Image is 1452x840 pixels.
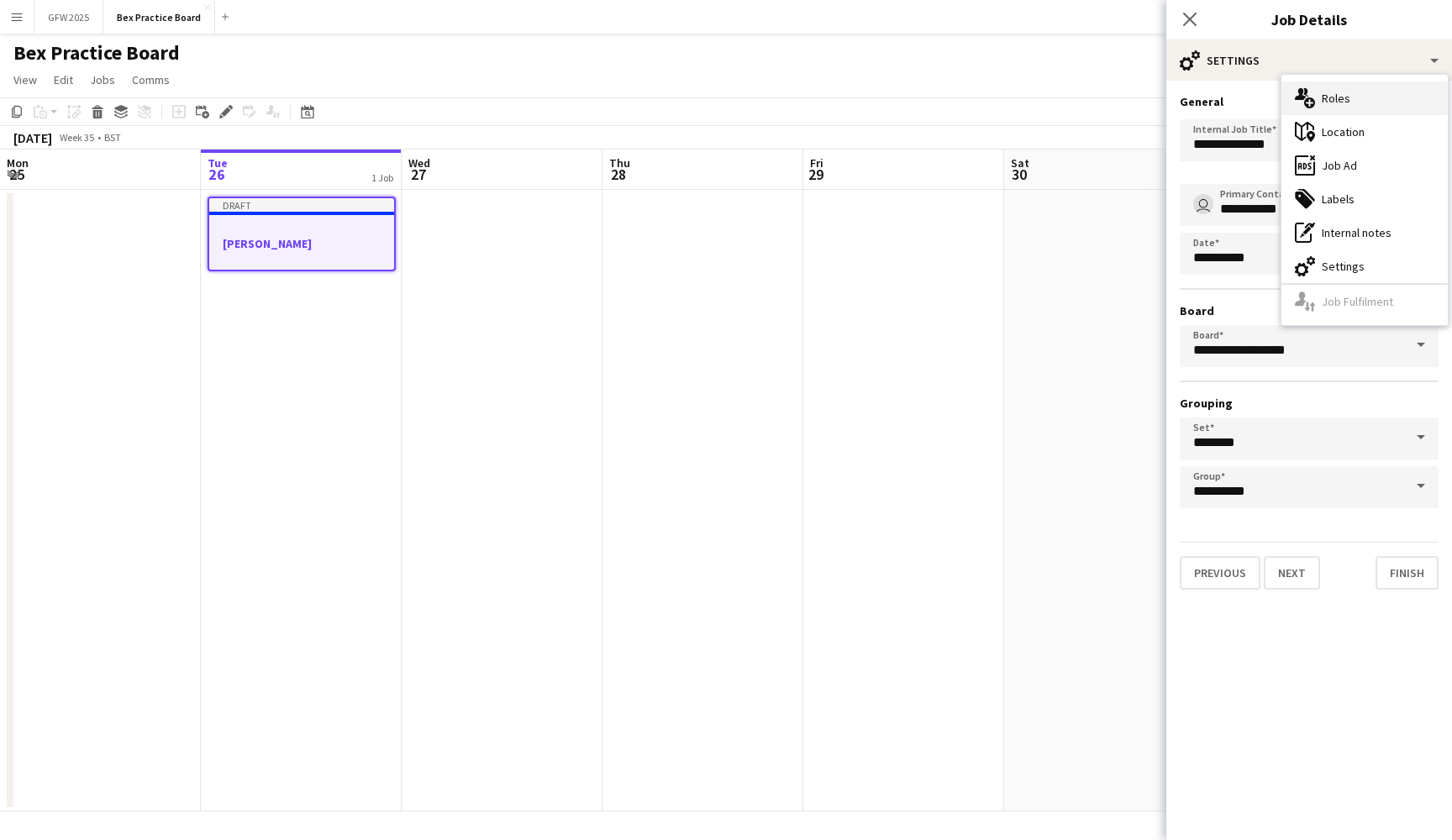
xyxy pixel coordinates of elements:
[13,40,180,66] h1: Bex Practice Board
[209,198,394,212] div: Draft
[408,155,430,171] span: Wed
[1166,8,1452,30] h3: Job Details
[609,155,630,171] span: Thu
[810,155,823,171] span: Fri
[34,1,103,34] button: GFW 2025
[1376,556,1439,590] button: Finish
[406,165,430,184] span: 27
[103,1,215,34] button: Bex Practice Board
[47,69,80,91] a: Edit
[1011,155,1029,171] span: Sat
[808,165,823,184] span: 29
[205,165,228,184] span: 26
[607,165,630,184] span: 28
[1281,182,1448,216] div: Labels
[1281,216,1448,249] div: Internal notes
[13,129,52,146] div: [DATE]
[54,72,73,87] span: Edit
[1180,396,1439,411] h3: Grouping
[132,72,170,87] span: Comms
[90,72,115,87] span: Jobs
[125,69,176,91] a: Comms
[1180,303,1439,318] h3: Board
[1264,556,1320,590] button: Next
[7,69,44,91] a: View
[208,197,396,271] app-job-card: Draft[PERSON_NAME]
[55,131,97,144] span: Week 35
[1180,556,1260,590] button: Previous
[1180,94,1439,109] h3: General
[1281,149,1448,182] div: Job Ad
[7,155,29,171] span: Mon
[1281,115,1448,149] div: Location
[371,171,393,184] div: 1 Job
[1008,165,1029,184] span: 30
[104,131,121,144] div: BST
[1166,40,1452,81] div: Settings
[209,236,394,251] h3: [PERSON_NAME]
[1281,81,1448,115] div: Roles
[13,72,37,87] span: View
[1281,249,1448,283] div: Settings
[208,155,228,171] span: Tue
[4,165,29,184] span: 25
[83,69,122,91] a: Jobs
